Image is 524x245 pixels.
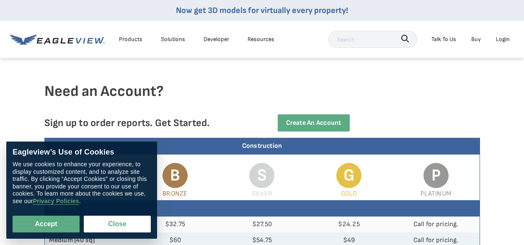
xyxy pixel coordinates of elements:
[496,34,510,44] div: Login
[13,148,151,157] div: Eagleview’s Use of Cookies
[44,82,480,114] h4: Need an Account?
[45,138,480,155] div: Construction
[305,217,392,233] td: $24.25
[13,161,151,205] div: We use cookies to enhance your experience, to display customized content, and to analyze site tra...
[341,190,357,198] span: Gold
[249,163,274,188] span: S
[423,163,449,188] span: P
[328,31,417,48] input: Search
[471,34,481,44] a: Buy
[45,200,480,217] th: Premium
[248,34,274,44] div: Resources
[219,217,306,233] td: $27.50
[392,217,480,233] td: Call for pricing.
[176,5,348,15] a: Now get 3D models for virtually every property!
[163,190,187,198] span: Bronze
[13,216,80,232] button: Accept
[163,163,188,188] span: B
[132,217,219,233] td: $32.75
[119,34,142,44] div: Products
[84,216,151,232] button: Close
[431,34,456,44] div: Talk To Us
[421,190,451,198] span: Platinum
[278,114,350,132] a: Create an Account
[204,34,229,44] a: Developer
[161,34,185,44] div: Solutions
[336,163,361,188] span: G
[33,198,79,205] a: Privacy Policies
[44,117,249,129] p: Sign up to order reports. Get Started.
[252,190,272,198] span: Silver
